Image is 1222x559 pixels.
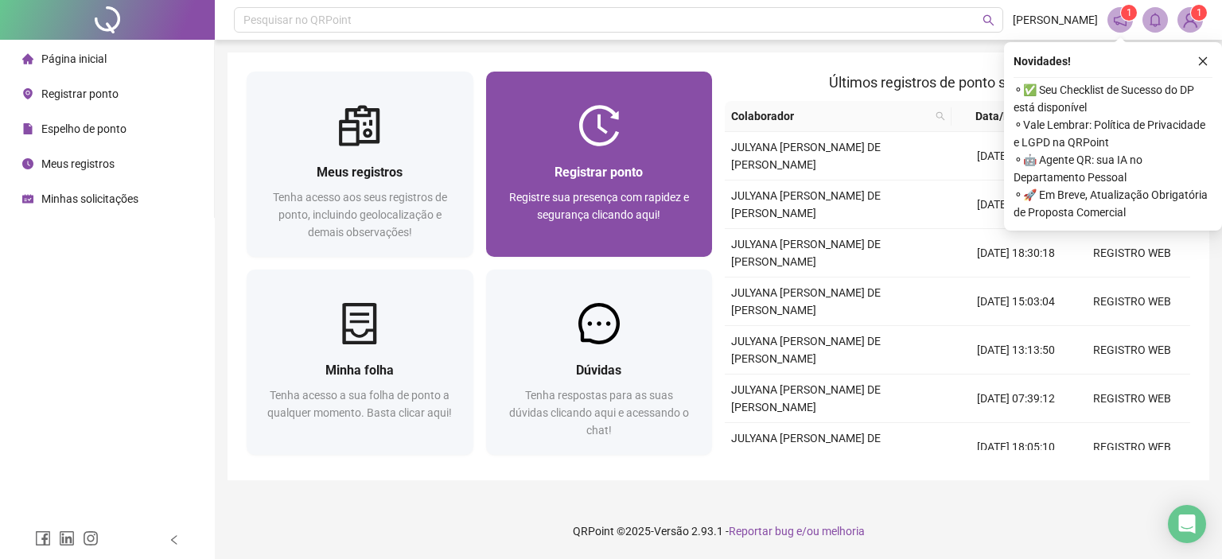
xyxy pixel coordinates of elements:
td: [DATE] 15:03:04 [958,278,1074,326]
td: [DATE] 13:11:20 [958,132,1074,181]
span: ⚬ ✅ Seu Checklist de Sucesso do DP está disponível [1014,81,1212,116]
span: facebook [35,530,51,546]
span: 1 [1197,7,1202,18]
td: [DATE] 07:36:30 [958,181,1074,229]
footer: QRPoint © 2025 - 2.93.1 - [215,503,1222,559]
td: [DATE] 18:30:18 [958,229,1074,278]
span: Últimos registros de ponto sincronizados [829,74,1086,91]
span: Espelho de ponto [41,122,126,135]
span: instagram [83,530,99,546]
span: JULYANA [PERSON_NAME] DE [PERSON_NAME] [731,189,881,219]
td: [DATE] 07:39:12 [958,375,1074,423]
span: schedule [22,193,33,204]
span: JULYANA [PERSON_NAME] DE [PERSON_NAME] [731,286,881,316]
img: 90500 [1178,8,1202,32]
span: Reportar bug e/ou melhoria [729,525,865,538]
span: search [932,104,948,128]
span: Tenha acesso aos seus registros de ponto, incluindo geolocalização e demais observações! [273,191,447,239]
span: Meus registros [317,165,403,180]
span: environment [22,88,33,99]
span: file [22,123,33,134]
span: ⚬ 🤖 Agente QR: sua IA no Departamento Pessoal [1014,151,1212,186]
td: REGISTRO WEB [1074,326,1190,375]
span: Registre sua presença com rapidez e segurança clicando aqui! [509,191,689,221]
span: Registrar ponto [41,87,119,100]
span: Novidades ! [1014,52,1071,70]
th: Data/Hora [952,101,1064,132]
a: Minha folhaTenha acesso a sua folha de ponto a qualquer momento. Basta clicar aqui! [247,270,473,455]
span: bell [1148,13,1162,27]
td: REGISTRO WEB [1074,278,1190,326]
td: REGISTRO WEB [1074,375,1190,423]
span: clock-circle [22,158,33,169]
span: Data/Hora [958,107,1045,125]
sup: 1 [1121,5,1137,21]
td: [DATE] 18:05:10 [958,423,1074,472]
span: JULYANA [PERSON_NAME] DE [PERSON_NAME] [731,335,881,365]
span: Tenha acesso a sua folha de ponto a qualquer momento. Basta clicar aqui! [267,389,452,419]
span: left [169,534,180,545]
span: Registrar ponto [555,165,643,180]
span: [PERSON_NAME] [1013,11,1098,29]
span: Minha folha [325,363,394,378]
div: Open Intercom Messenger [1168,505,1206,543]
a: Meus registrosTenha acesso aos seus registros de ponto, incluindo geolocalização e demais observa... [247,72,473,257]
span: search [983,14,994,26]
span: ⚬ 🚀 Em Breve, Atualização Obrigatória de Proposta Comercial [1014,186,1212,221]
span: Versão [654,525,689,538]
span: Página inicial [41,52,107,65]
td: REGISTRO WEB [1074,229,1190,278]
span: JULYANA [PERSON_NAME] DE [PERSON_NAME] [731,141,881,171]
a: Registrar pontoRegistre sua presença com rapidez e segurança clicando aqui! [486,72,713,257]
span: home [22,53,33,64]
span: JULYANA [PERSON_NAME] DE [PERSON_NAME] [731,383,881,413]
span: JULYANA [PERSON_NAME] DE [PERSON_NAME] [731,238,881,268]
span: Dúvidas [576,363,621,378]
span: Colaborador [731,107,929,125]
sup: Atualize o seu contato no menu Meus Dados [1191,5,1207,21]
span: search [936,111,945,121]
span: Meus registros [41,157,115,170]
span: 1 [1127,7,1132,18]
td: REGISTRO WEB [1074,423,1190,472]
a: DúvidasTenha respostas para as suas dúvidas clicando aqui e acessando o chat! [486,270,713,455]
td: [DATE] 13:13:50 [958,326,1074,375]
span: notification [1113,13,1127,27]
span: JULYANA [PERSON_NAME] DE [PERSON_NAME] [731,432,881,462]
span: close [1197,56,1208,67]
span: Minhas solicitações [41,192,138,205]
span: Tenha respostas para as suas dúvidas clicando aqui e acessando o chat! [509,389,689,437]
span: ⚬ Vale Lembrar: Política de Privacidade e LGPD na QRPoint [1014,116,1212,151]
span: linkedin [59,530,75,546]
